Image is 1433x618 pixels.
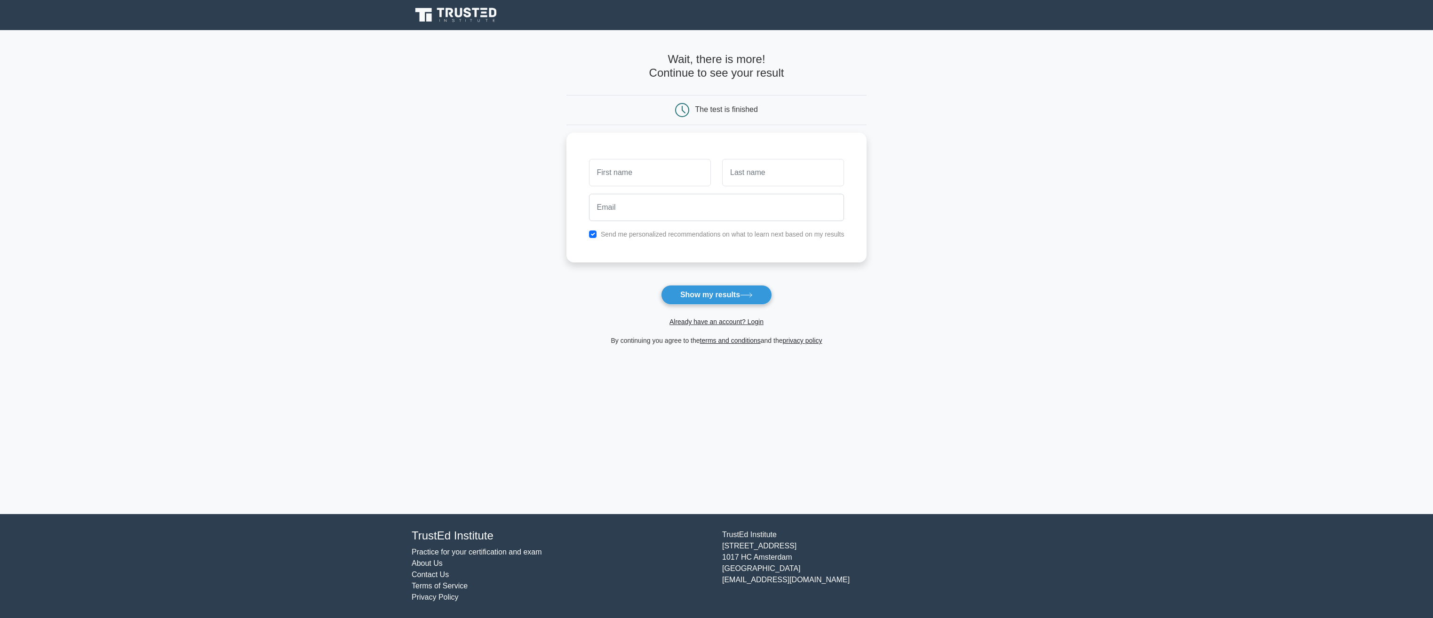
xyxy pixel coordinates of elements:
div: TrustEd Institute [STREET_ADDRESS] 1017 HC Amsterdam [GEOGRAPHIC_DATA] [EMAIL_ADDRESS][DOMAIN_NAME] [716,529,1027,603]
button: Show my results [661,285,772,305]
input: First name [589,159,711,186]
h4: TrustEd Institute [412,529,711,543]
input: Email [589,194,844,221]
a: Terms of Service [412,582,468,590]
a: privacy policy [783,337,822,344]
label: Send me personalized recommendations on what to learn next based on my results [601,230,844,238]
a: Practice for your certification and exam [412,548,542,556]
a: Contact Us [412,570,449,578]
a: terms and conditions [700,337,761,344]
a: Privacy Policy [412,593,459,601]
a: Already have an account? Login [669,318,764,325]
div: The test is finished [695,105,758,113]
div: By continuing you agree to the and the [561,335,873,346]
h4: Wait, there is more! Continue to see your result [566,53,867,80]
input: Last name [722,159,844,186]
a: About Us [412,559,443,567]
